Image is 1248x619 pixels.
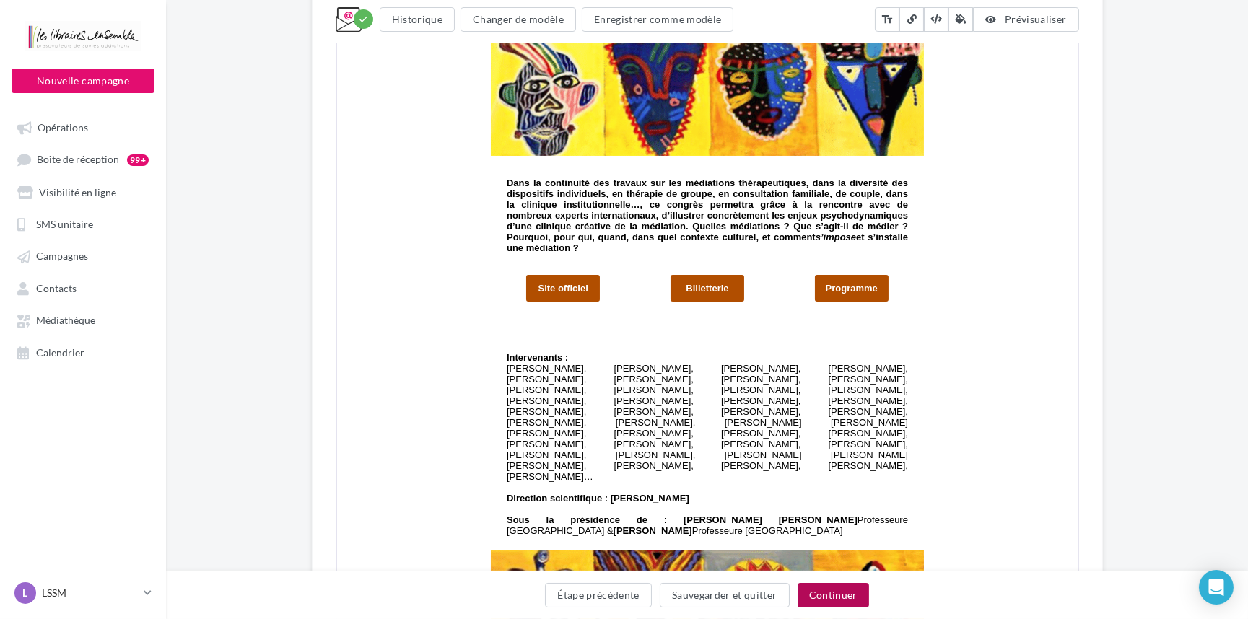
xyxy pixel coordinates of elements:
[12,69,154,93] button: Nouvelle campagne
[36,346,84,359] span: Calendrier
[425,11,465,22] a: Cliquez-ici
[23,586,28,600] span: L
[660,583,790,607] button: Sauvegarder et quitter
[154,232,587,486] img: bannière
[1199,570,1234,605] div: Open Intercom Messenger
[875,7,899,32] button: text_fields
[9,242,157,268] a: Campagnes
[9,114,157,140] a: Opérations
[9,339,157,365] a: Calendrier
[798,583,869,607] button: Continuer
[9,275,157,301] a: Contacts
[36,315,95,327] span: Médiathèque
[9,179,157,205] a: Visibilité en ligne
[302,117,438,136] strong: Forum du Casino
[358,14,369,25] i: check
[881,12,894,27] i: text_fields
[168,44,572,136] div: false
[425,12,465,22] u: Cliquez-ici
[170,508,571,584] strong: Dans la continuité des travaux sur les médiations thérapeutiques, dans la diversité des dispositi...
[479,562,519,573] em: s’impose
[545,583,652,607] button: Étape précédente
[380,7,455,32] button: Historique
[39,186,116,198] span: Visibilité en ligne
[1005,13,1067,25] span: Prévisualiser
[37,154,119,166] span: Boîte de réception
[42,586,138,600] p: LSSM
[234,191,507,213] strong: Rencontre et transformations
[9,211,157,237] a: SMS unitaire
[36,218,93,230] span: SMS unitaire
[127,154,149,166] div: 99+
[973,7,1078,32] button: Prévisualiser
[12,579,154,607] a: L LSSM
[354,9,373,29] div: Modifications enregistrées
[9,146,157,172] a: Boîte de réception99+
[171,44,569,97] strong: Congrès International Francophone de Hyères 2025
[316,97,424,116] strong: 2 et 3 octobre
[36,250,88,263] span: Campagnes
[258,169,483,190] strong: Pratique des médiations
[582,7,733,32] button: Enregistrer comme modèle
[36,282,77,294] span: Contacts
[461,7,576,32] button: Changer de modèle
[9,307,157,333] a: Médiathèque
[38,121,88,133] span: Opérations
